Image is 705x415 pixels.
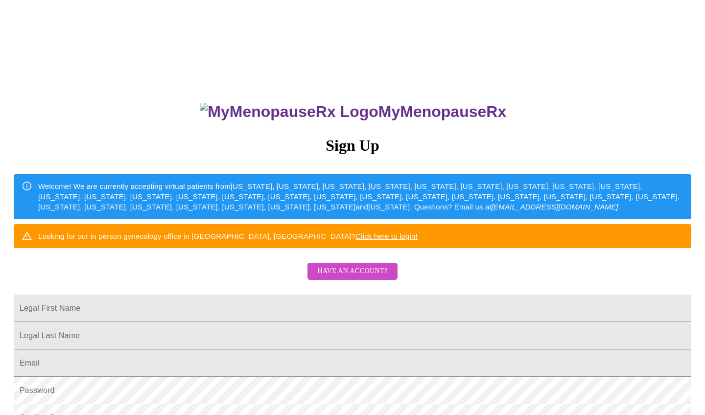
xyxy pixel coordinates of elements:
[492,203,618,211] em: [EMAIL_ADDRESS][DOMAIN_NAME]
[317,265,387,277] span: Have an account?
[15,103,692,121] h3: MyMenopauseRx
[307,263,397,280] button: Have an account?
[200,103,378,121] img: MyMenopauseRx Logo
[38,227,418,245] div: Looking for our in person gynecology office in [GEOGRAPHIC_DATA], [GEOGRAPHIC_DATA]?
[305,274,399,282] a: Have an account?
[14,137,691,155] h3: Sign Up
[38,177,683,216] div: Welcome! We are currently accepting virtual patients from [US_STATE], [US_STATE], [US_STATE], [US...
[355,232,418,240] a: Click here to login!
